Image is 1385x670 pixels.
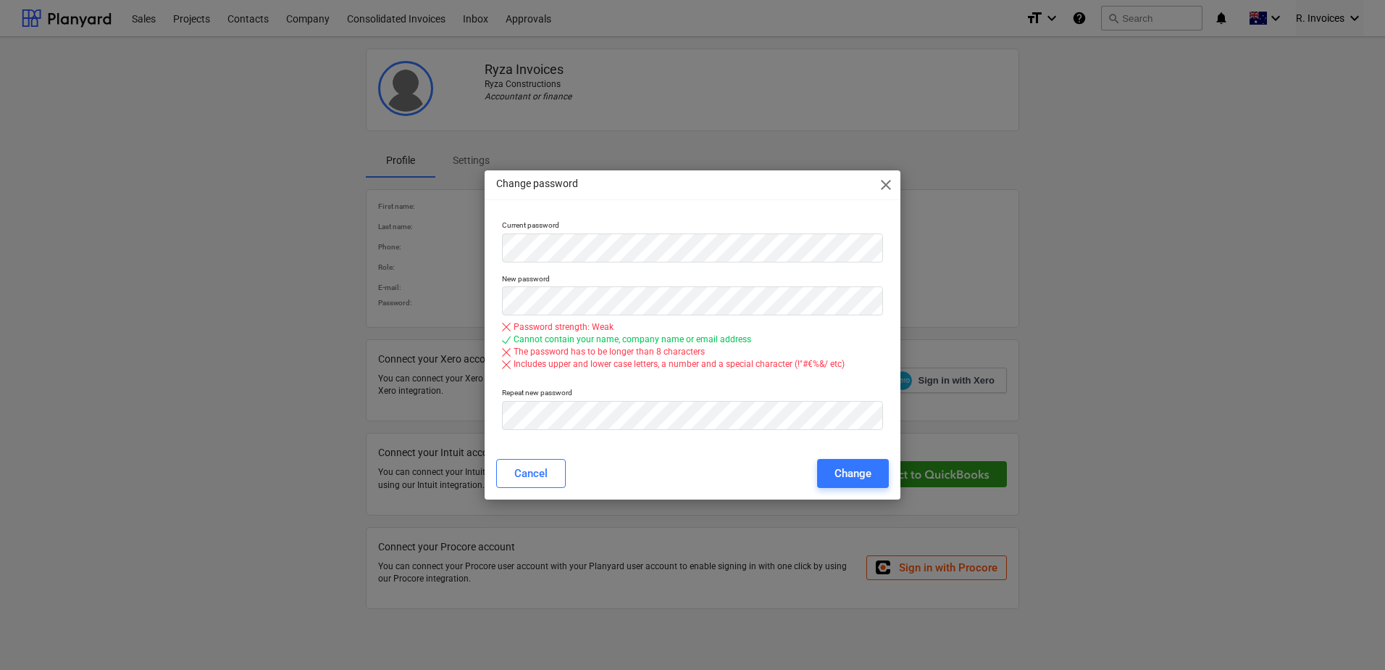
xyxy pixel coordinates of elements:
button: Cancel [496,459,566,488]
p: Current password [502,220,883,233]
p: New password [502,274,883,286]
div: Cannot contain your name, company name or email address [514,334,751,346]
button: Change [817,459,889,488]
iframe: Chat Widget [1313,600,1385,670]
div: Change [834,464,871,483]
p: Repeat new password [502,388,883,400]
div: Includes upper and lower case letters, a number and a special character (!"#€%&/ etc) [514,358,845,371]
span: close [877,176,895,194]
div: Cancel [514,464,548,483]
div: The password has to be longer than 8 characters [514,346,705,358]
div: Password strength: Weak [514,321,614,334]
p: Change password [496,176,578,191]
